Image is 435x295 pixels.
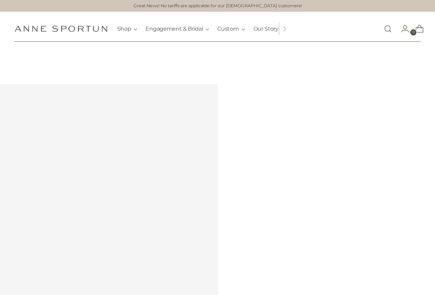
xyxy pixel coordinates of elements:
[410,22,424,36] a: Open cart modal
[14,25,107,32] a: Anne Sportun Fine Jewellery
[395,22,409,36] a: Go to the account page
[245,171,421,229] p: Seeking a medium for her creativity, [DEMOGRAPHIC_DATA] artist [PERSON_NAME] began making jewelle...
[381,22,395,36] a: Open search modal
[217,21,245,36] button: Custom
[410,29,416,35] span: 0
[145,21,209,36] button: Engagement & Bridal
[133,3,302,9] a: Great News! No tariffs are applicable for our [DEMOGRAPHIC_DATA] customers!
[117,21,138,36] button: Shop
[253,21,279,36] a: Our Story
